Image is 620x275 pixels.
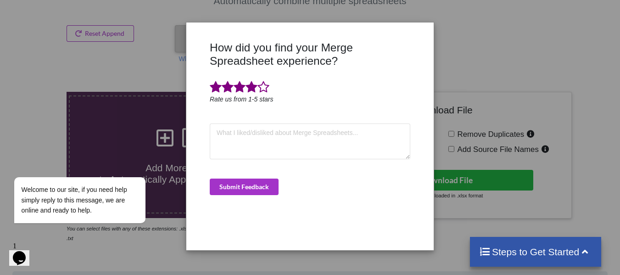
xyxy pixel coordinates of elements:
i: Rate us from 1-5 stars [210,95,274,103]
h4: Steps to Get Started [479,246,592,258]
iframe: chat widget [9,238,39,266]
h3: How did you find your Merge Spreadsheet experience? [210,41,410,68]
iframe: chat widget [9,44,174,234]
span: Welcome to our site, if you need help simply reply to this message, we are online and ready to help. [12,142,118,170]
button: Submit Feedback [210,179,279,195]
